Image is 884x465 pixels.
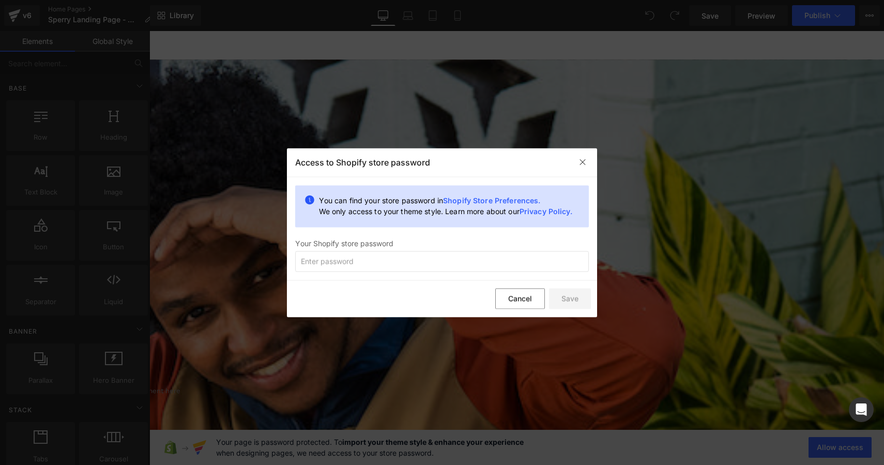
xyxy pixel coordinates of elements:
[287,156,430,169] h4: Access to Shopify store password
[319,206,572,216] p: We only access to your theme style. Learn more about our
[304,185,315,205] img: info-alert.svg
[495,289,545,309] button: Cancel
[520,206,572,215] a: Privacy Policy.
[578,158,587,167] img: close-modal.svg
[849,397,874,422] div: Open Intercom Messenger
[295,237,589,248] div: Your Shopify store password
[295,251,589,272] input: Enter password
[319,193,572,206] p: You can find your store password in
[443,196,540,204] a: Shopify Store Preferences.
